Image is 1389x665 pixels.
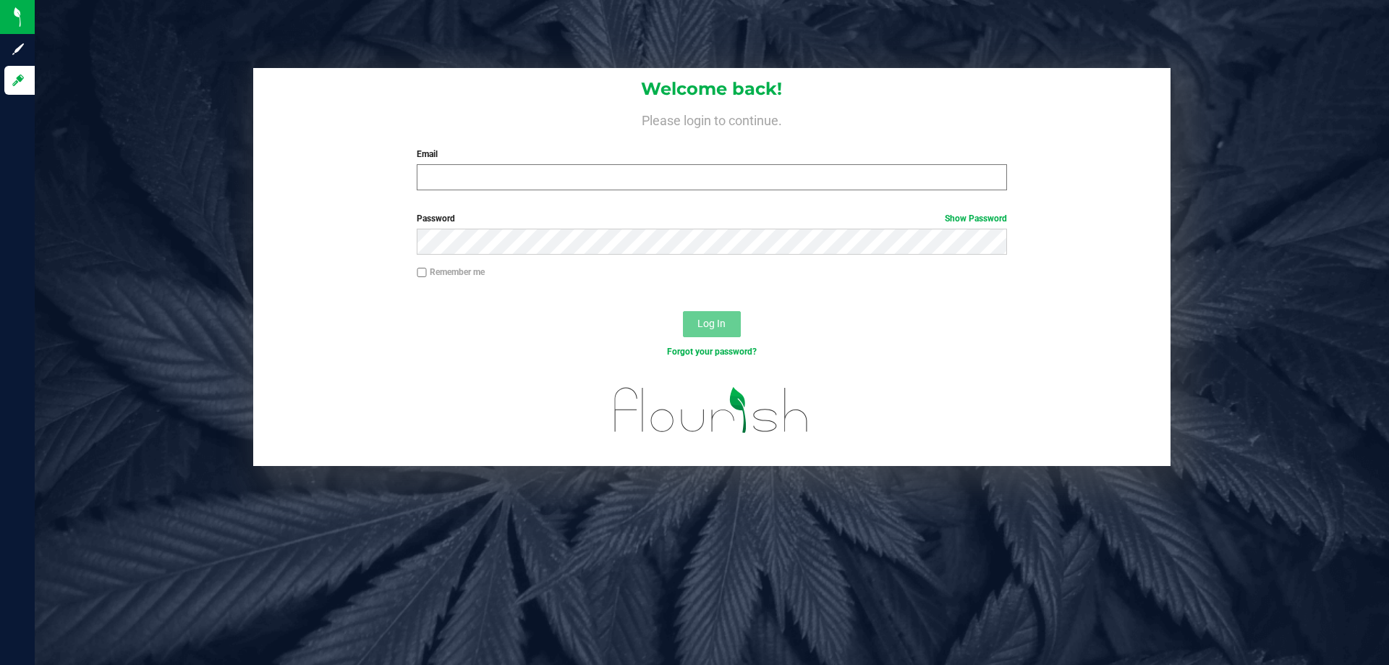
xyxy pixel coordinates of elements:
[417,268,427,278] input: Remember me
[253,110,1171,127] h4: Please login to continue.
[11,73,25,88] inline-svg: Log in
[417,266,485,279] label: Remember me
[417,148,1006,161] label: Email
[667,347,757,357] a: Forgot your password?
[253,80,1171,98] h1: Welcome back!
[945,213,1007,224] a: Show Password
[683,311,741,337] button: Log In
[697,318,726,329] span: Log In
[11,42,25,56] inline-svg: Sign up
[597,373,826,447] img: flourish_logo.svg
[417,213,455,224] span: Password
